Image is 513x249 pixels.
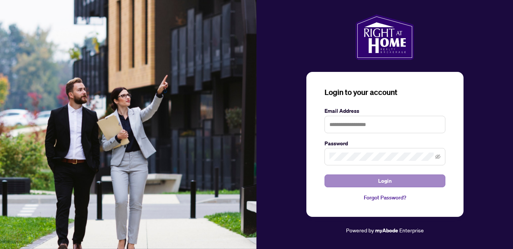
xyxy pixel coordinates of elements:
h3: Login to your account [324,87,445,98]
img: ma-logo [355,14,414,60]
span: Powered by [346,227,374,233]
a: myAbode [375,226,398,235]
label: Password [324,139,445,148]
label: Email Address [324,107,445,115]
span: Login [378,175,392,187]
a: Forgot Password? [324,193,445,202]
span: eye-invisible [435,154,440,159]
button: Login [324,174,445,187]
span: Enterprise [399,227,424,233]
